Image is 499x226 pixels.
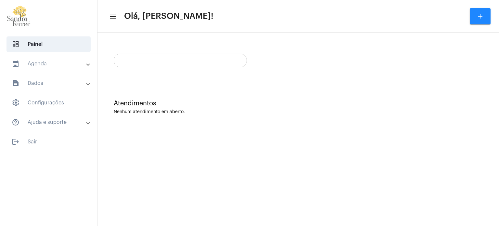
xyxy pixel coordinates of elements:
[476,12,484,20] mat-icon: add
[4,75,97,91] mat-expansion-panel-header: sidenav iconDados
[12,40,19,48] span: sidenav icon
[12,118,87,126] mat-panel-title: Ajuda e suporte
[12,60,19,68] mat-icon: sidenav icon
[6,134,91,150] span: Sair
[4,56,97,72] mat-expansion-panel-header: sidenav iconAgenda
[12,99,19,107] span: sidenav icon
[114,110,483,114] div: Nenhum atendimento em aberto.
[109,13,116,20] mat-icon: sidenav icon
[12,60,87,68] mat-panel-title: Agenda
[124,11,213,21] span: Olá, [PERSON_NAME]!
[12,138,19,146] mat-icon: sidenav icon
[114,100,483,107] div: Atendimentos
[6,95,91,111] span: Configurações
[4,114,97,130] mat-expansion-panel-header: sidenav iconAjuda e suporte
[12,79,87,87] mat-panel-title: Dados
[6,36,91,52] span: Painel
[12,118,19,126] mat-icon: sidenav icon
[12,79,19,87] mat-icon: sidenav icon
[5,3,32,29] img: 87cae55a-51f6-9edc-6e8c-b06d19cf5cca.png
